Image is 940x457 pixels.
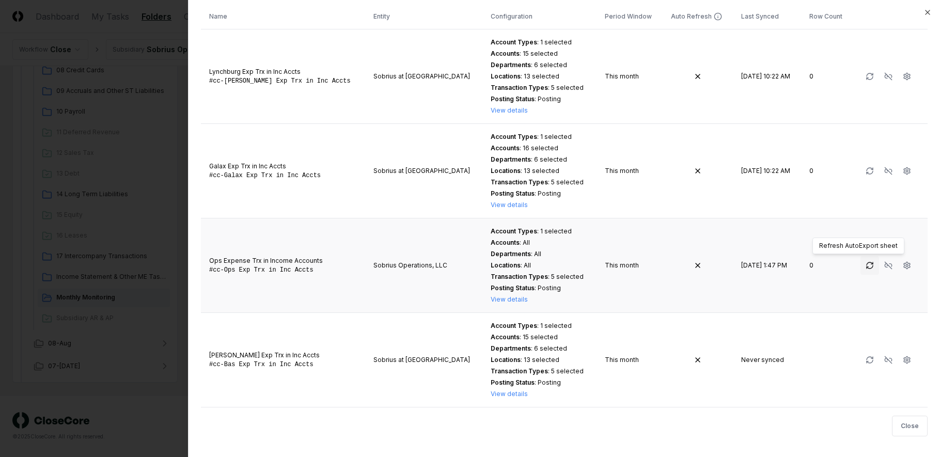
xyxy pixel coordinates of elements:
th: Name [201,5,365,29]
span: Posting Status [491,95,535,103]
div: : [491,378,588,387]
div: This month [605,261,654,270]
div: Galax Exp Trx in Inc Accts [209,162,357,171]
span: Posting Status [491,284,535,292]
span: 13 selected [524,72,559,80]
div: : [491,355,588,365]
span: 16 selected [523,144,558,152]
th: Entity [365,5,483,29]
td: Sobrius at [GEOGRAPHIC_DATA] [365,313,483,407]
span: Departments [491,250,531,258]
div: : [491,38,588,47]
td: [DATE] 1:47 PM [733,218,801,313]
span: Transaction Types [491,178,548,186]
div: : [491,227,588,236]
div: #cc- [PERSON_NAME] Exp Trx in Inc Accts [209,76,357,86]
span: Accounts [491,144,520,152]
span: Posting [538,284,561,292]
span: Transaction Types [491,84,548,91]
span: 1 selected [540,133,572,140]
span: Locations [491,261,521,269]
div: : [491,60,588,70]
span: 1 selected [540,322,572,329]
div: : [491,238,588,247]
div: : [491,132,588,141]
div: : [491,144,588,153]
span: All [523,239,530,246]
button: Auto Refresh [671,12,722,21]
span: Departments [491,344,531,352]
button: View details [491,295,528,304]
th: Configuration [482,5,596,29]
span: Account Types [491,322,537,329]
div: : [491,94,588,104]
td: 0 [801,29,853,124]
button: View details [491,200,528,210]
span: Posting [538,95,561,103]
span: Account Types [491,38,537,46]
td: 0 [801,124,853,218]
span: 1 selected [540,227,572,235]
td: Sobrius at [GEOGRAPHIC_DATA] [365,124,483,218]
th: Period Window [597,5,663,29]
td: [DATE] 10:22 AM [733,124,801,218]
span: Departments [491,155,531,163]
span: Account Types [491,133,537,140]
span: 5 selected [551,178,584,186]
span: Accounts [491,239,520,246]
div: #cc- Ops Exp Trx in Inc Accts [209,265,357,275]
div: : [491,49,588,58]
span: Locations [491,356,521,364]
div: : [491,272,588,281]
div: : [491,321,588,330]
button: View details [491,389,528,399]
div: #cc- Galax Exp Trx in Inc Accts [209,171,357,180]
span: 5 selected [551,367,584,375]
td: 0 [801,218,853,313]
div: : [491,166,588,176]
td: Never synced [733,313,801,407]
span: 13 selected [524,356,559,364]
div: This month [605,72,654,81]
div: : [491,283,588,293]
div: : [491,333,588,342]
span: Locations [491,72,521,80]
div: Auto Refresh [671,12,712,21]
th: Last Synced [733,5,801,29]
div: Lynchburg Exp Trx in Inc Accts [209,67,357,76]
div: Refresh AutoExport sheet [812,238,904,254]
td: [DATE] 10:22 AM [733,29,801,124]
span: 15 selected [523,50,558,57]
span: 6 selected [534,155,567,163]
span: Transaction Types [491,367,548,375]
span: Departments [491,61,531,69]
span: Account Types [491,227,537,235]
th: Row Count [801,5,853,29]
span: All [534,250,541,258]
div: : [491,178,588,187]
td: Sobrius at [GEOGRAPHIC_DATA] [365,29,483,124]
span: Posting Status [491,379,535,386]
div: : [491,72,588,81]
span: Posting [538,190,561,197]
div: This month [605,355,654,365]
div: : [491,367,588,376]
span: All [524,261,531,269]
span: 13 selected [524,167,559,175]
div: : [491,261,588,270]
button: View details [491,106,528,115]
span: 6 selected [534,61,567,69]
div: #cc- Bas Exp Trx in Inc Accts [209,360,357,369]
span: 15 selected [523,333,558,341]
div: : [491,83,588,92]
div: Ops Expense Trx in Income Accounts [209,256,357,265]
div: : [491,155,588,164]
span: Locations [491,167,521,175]
span: Posting Status [491,190,535,197]
span: 1 selected [540,38,572,46]
span: 5 selected [551,84,584,91]
button: Close [892,416,928,436]
span: 5 selected [551,273,584,280]
span: 6 selected [534,344,567,352]
span: Accounts [491,333,520,341]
